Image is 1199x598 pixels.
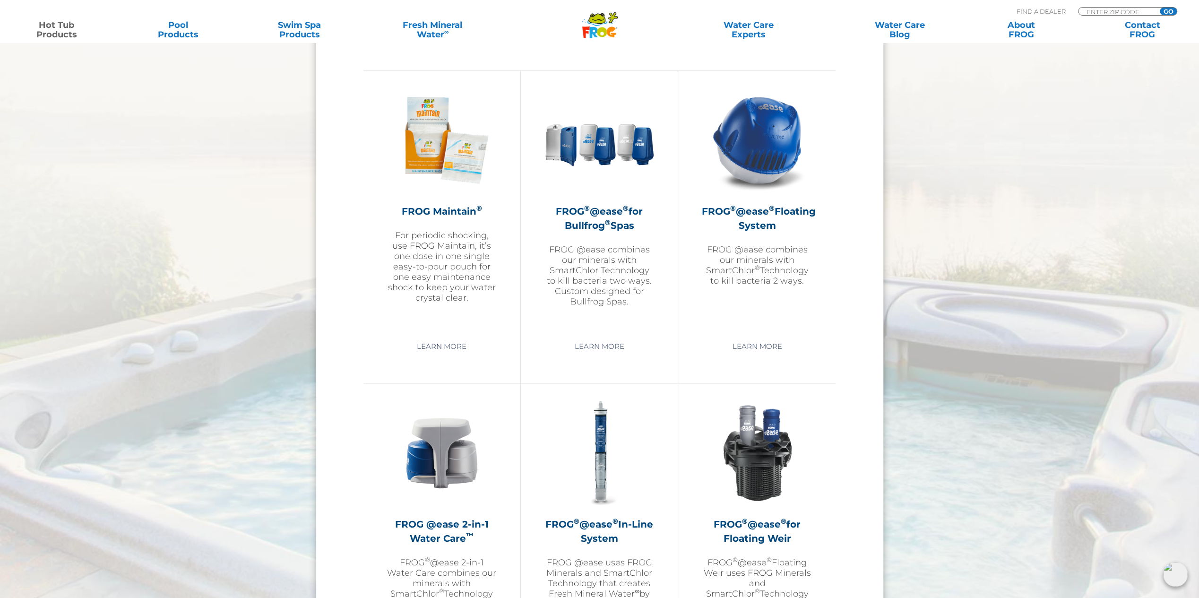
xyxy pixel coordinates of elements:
p: FROG @ease combines our minerals with SmartChlor Technology to kill bacteria 2 ways. [702,244,812,286]
sup: ® [604,218,610,227]
h2: FROG @ease for Bullfrog Spas [544,204,654,233]
a: Learn More [406,338,477,355]
h2: FROG @ease for Floating Weir [702,517,812,546]
p: FROG @ease combines our minerals with SmartChlor Technology to kill bacteria two ways. Custom des... [544,244,654,307]
sup: ™ [466,531,474,540]
sup: ® [425,556,430,563]
input: GO [1160,8,1177,15]
sup: ® [612,517,618,526]
img: openIcon [1163,562,1188,587]
sup: ® [769,204,775,213]
img: Frog_Maintain_Hero-2-v2-300x300.png [387,85,497,195]
sup: ® [767,556,772,563]
a: FROG®@ease®for Bullfrog®SpasFROG @ease combines our minerals with SmartChlor Technology to kill b... [544,85,654,331]
a: Water CareExperts [672,20,826,39]
a: ContactFROG [1095,20,1190,39]
p: Find A Dealer [1017,7,1066,16]
a: Learn More [563,338,635,355]
a: FROG Maintain®For periodic shocking, use FROG Maintain, it’s one dose in one single easy-to-pour ... [387,85,497,331]
sup: ® [730,204,736,213]
a: Water CareBlog [853,20,947,39]
sup: ® [584,204,590,213]
a: PoolProducts [131,20,225,39]
sup: ® [754,587,759,595]
sup: ® [754,264,759,271]
h2: FROG Maintain [387,204,497,218]
a: Learn More [721,338,793,355]
img: inline-system-300x300.png [544,398,654,508]
h2: FROG @ease Floating System [702,204,812,233]
a: Swim SpaProducts [252,20,347,39]
sup: ® [742,517,748,526]
sup: ® [574,517,579,526]
sup: ∞ [444,28,449,35]
sup: ® [733,556,738,563]
a: FROG®@ease®Floating SystemFROG @ease combines our minerals with SmartChlor®Technology to kill bac... [702,85,812,331]
p: For periodic shocking, use FROG Maintain, it’s one dose in one single easy-to-pour pouch for one ... [387,230,497,303]
h2: FROG @ease In-Line System [544,517,654,546]
h2: FROG @ease 2-in-1 Water Care [387,517,497,546]
sup: ® [476,204,482,213]
img: hot-tub-product-atease-system-300x300.png [702,85,812,195]
sup: ® [623,204,629,213]
sup: ® [781,517,786,526]
input: Zip Code Form [1086,8,1149,16]
img: InLineWeir_Front_High_inserting-v2-300x300.png [702,398,812,508]
img: bullfrog-product-hero-300x300.png [544,85,654,195]
a: AboutFROG [974,20,1068,39]
a: Hot TubProducts [9,20,104,39]
sup: ® [439,587,444,595]
img: @ease-2-in-1-Holder-v2-300x300.png [387,398,497,508]
a: Fresh MineralWater∞ [373,20,492,39]
sup: ∞ [635,587,639,595]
